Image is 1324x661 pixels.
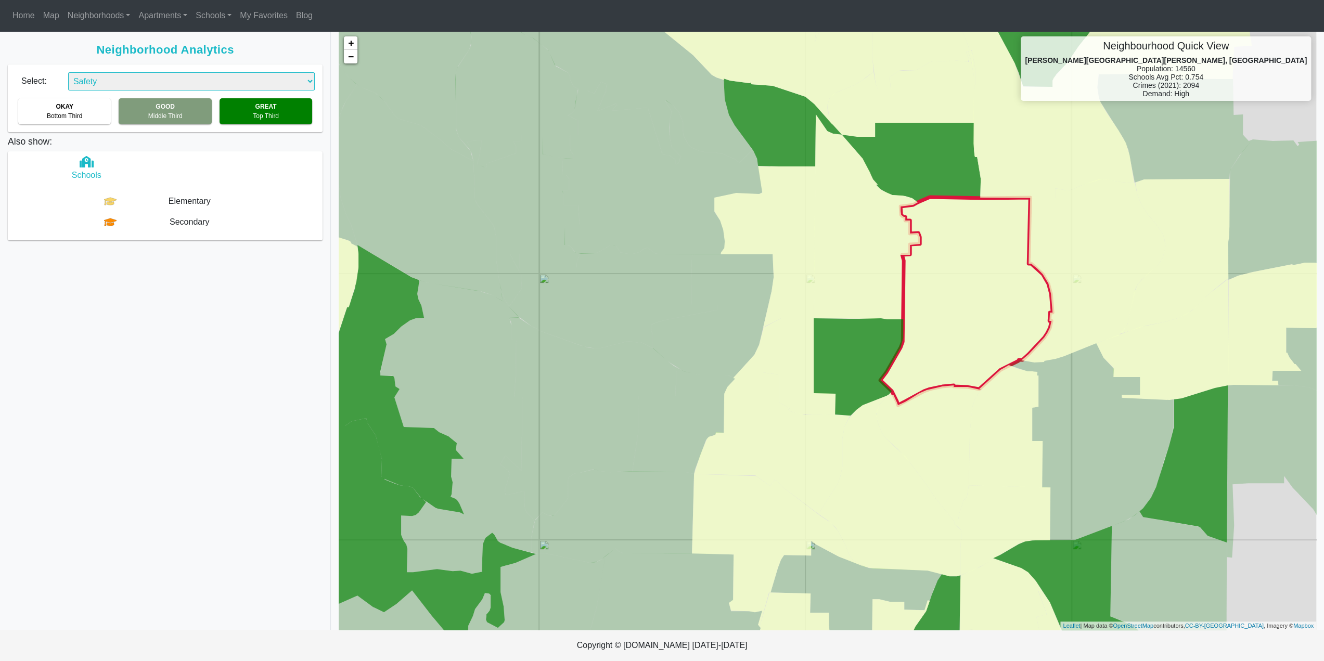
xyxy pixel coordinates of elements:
[39,5,63,26] a: Map
[117,195,262,208] div: Elementary
[63,5,135,26] a: Neighborhoods
[292,5,317,26] a: Blog
[253,112,279,120] span: Top Third
[240,11,288,20] span: My Favorites
[236,5,292,26] a: My Favorites
[8,64,60,90] div: Select:
[148,112,183,120] span: Middle Third
[1063,623,1080,629] a: Leaflet
[1060,621,1316,630] div: | Map data © contributors, , Imagery ©
[43,11,59,20] span: Map
[255,103,277,110] b: GREAT
[1293,623,1314,629] a: Mapbox
[8,43,323,57] span: Neighborhood Analytics
[138,11,181,20] span: Apartments
[117,216,262,228] div: Secondary
[374,630,951,661] p: Copyright © [DOMAIN_NAME] [DATE]-[DATE]
[1021,36,1311,101] div: Population: 14560 Schools Avg Pct: 0.754 Crimes (2021): 2094 Demand: High
[296,11,313,20] span: Blog
[1185,623,1263,629] a: CC-BY-[GEOGRAPHIC_DATA]
[8,5,39,26] a: Home
[1025,40,1307,52] h5: Neighbourhood Quick View
[191,5,236,26] a: Schools
[47,112,82,120] span: Bottom Third
[1113,623,1153,629] a: OpenStreetMap
[344,50,357,63] a: Zoom out
[72,171,101,179] span: Schools
[8,132,323,148] p: Also show:
[12,11,35,20] span: Home
[68,11,124,20] span: Neighborhoods
[344,36,357,50] a: Zoom in
[196,11,225,20] span: Schools
[1025,56,1307,64] b: [PERSON_NAME][GEOGRAPHIC_DATA][PERSON_NAME], [GEOGRAPHIC_DATA]
[56,103,73,110] b: OKAY
[156,103,175,110] b: GOOD
[134,5,191,26] a: Apartments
